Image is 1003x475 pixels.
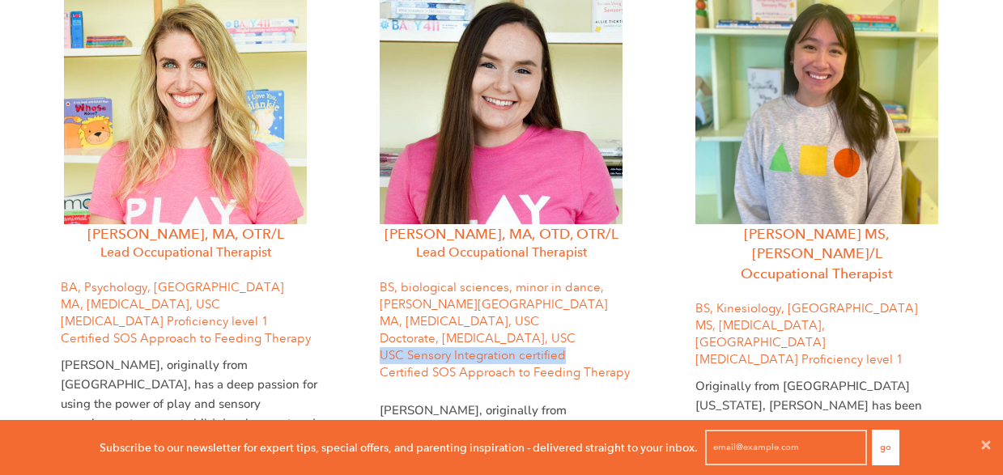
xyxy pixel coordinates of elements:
[695,352,903,367] span: [MEDICAL_DATA] Proficiency level 1
[683,224,950,264] h3: [PERSON_NAME] MS, [PERSON_NAME]/L
[368,224,635,244] h3: [PERSON_NAME], MA, OTD, OTR/L
[695,301,918,316] font: BS, Kinesiology, [GEOGRAPHIC_DATA]
[40,224,332,244] h3: [PERSON_NAME], MA, OTR/L
[380,348,566,363] font: USC Sensory Integration certified
[380,280,608,312] font: BS, biological sciences, minor in dance, [PERSON_NAME][GEOGRAPHIC_DATA]
[368,244,635,261] h4: Lead Occupational Therapist
[40,244,332,261] h4: Lead Occupational Therapist
[61,314,269,329] font: [MEDICAL_DATA] Proficiency level 1
[61,297,220,312] font: MA, [MEDICAL_DATA], USC
[683,264,950,284] h4: Occupational Therapist
[61,331,311,346] font: Certified SOS Approach to Feeding Therapy
[705,430,867,465] input: email@example.com
[61,280,284,295] font: BA, Psychology, [GEOGRAPHIC_DATA]
[695,318,826,350] span: MS, [MEDICAL_DATA], [GEOGRAPHIC_DATA]
[380,314,539,329] font: MA, [MEDICAL_DATA], USC
[100,439,698,456] p: Subscribe to our newsletter for expert tips, special offers, and parenting inspiration - delivere...
[380,331,576,346] font: Doctorate, [MEDICAL_DATA], USC
[872,430,899,465] button: Go
[380,365,630,380] font: Certified SOS Approach to Feeding Therapy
